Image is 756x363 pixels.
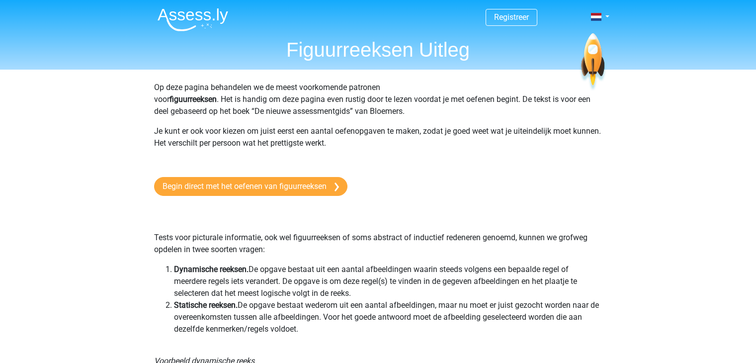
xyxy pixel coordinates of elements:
li: De opgave bestaat wederom uit een aantal afbeeldingen, maar nu moet er juist gezocht worden naar ... [174,299,602,335]
img: arrow-right.e5bd35279c78.svg [335,182,339,191]
p: Op deze pagina behandelen we de meest voorkomende patronen voor . Het is handig om deze pagina ev... [154,82,602,117]
a: Begin direct met het oefenen van figuurreeksen [154,177,347,196]
b: figuurreeksen [169,94,217,104]
h1: Figuurreeksen Uitleg [150,38,607,62]
p: Je kunt er ook voor kiezen om juist eerst een aantal oefenopgaven te maken, zodat je goed weet wa... [154,125,602,161]
p: Tests voor picturale informatie, ook wel figuurreeksen of soms abstract of inductief redeneren ge... [154,208,602,256]
b: Dynamische reeksen. [174,265,249,274]
img: Assessly [158,8,228,31]
b: Statische reeksen. [174,300,238,310]
img: spaceship.7d73109d6933.svg [579,33,606,91]
a: Registreer [494,12,529,22]
li: De opgave bestaat uit een aantal afbeeldingen waarin steeds volgens een bepaalde regel of meerder... [174,264,602,299]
